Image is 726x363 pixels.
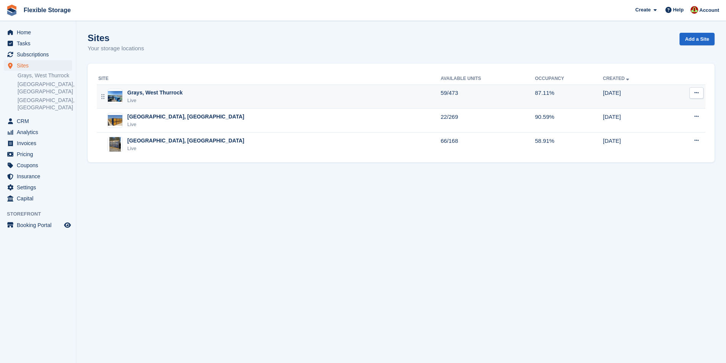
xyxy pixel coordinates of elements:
h1: Sites [88,33,144,43]
th: Available Units [441,73,535,85]
p: Your storage locations [88,44,144,53]
a: [GEOGRAPHIC_DATA], [GEOGRAPHIC_DATA] [18,81,72,95]
a: menu [4,60,72,71]
td: 59/473 [441,85,535,109]
td: [DATE] [603,109,668,133]
a: menu [4,182,72,193]
span: Pricing [17,149,63,160]
td: 87.11% [535,85,603,109]
th: Occupancy [535,73,603,85]
img: Image of Aveley, Essex site [108,115,122,126]
td: 22/269 [441,109,535,133]
td: 58.91% [535,133,603,156]
div: Live [127,97,183,104]
div: [GEOGRAPHIC_DATA], [GEOGRAPHIC_DATA] [127,113,244,121]
span: Storefront [7,210,76,218]
a: Grays, West Thurrock [18,72,72,79]
div: Live [127,121,244,128]
span: Coupons [17,160,63,171]
span: Analytics [17,127,63,138]
td: 66/168 [441,133,535,156]
div: [GEOGRAPHIC_DATA], [GEOGRAPHIC_DATA] [127,137,244,145]
span: Subscriptions [17,49,63,60]
a: menu [4,171,72,182]
a: Preview store [63,221,72,230]
span: Invoices [17,138,63,149]
span: Account [699,6,719,14]
a: menu [4,149,72,160]
span: Capital [17,193,63,204]
span: Help [673,6,684,14]
a: menu [4,127,72,138]
a: menu [4,220,72,230]
img: David Jones [691,6,698,14]
td: 90.59% [535,109,603,133]
a: [GEOGRAPHIC_DATA], [GEOGRAPHIC_DATA] [18,97,72,111]
span: Settings [17,182,63,193]
div: Live [127,145,244,152]
a: menu [4,116,72,126]
th: Site [97,73,441,85]
span: Create [635,6,651,14]
span: Insurance [17,171,63,182]
span: Tasks [17,38,63,49]
span: Sites [17,60,63,71]
a: menu [4,138,72,149]
a: Add a Site [680,33,715,45]
span: Booking Portal [17,220,63,230]
img: stora-icon-8386f47178a22dfd0bd8f6a31ec36ba5ce8667c1dd55bd0f319d3a0aa187defe.svg [6,5,18,16]
a: menu [4,27,72,38]
a: menu [4,193,72,204]
td: [DATE] [603,85,668,109]
a: menu [4,38,72,49]
span: Home [17,27,63,38]
img: Image of Chelmsford, Essex site [109,137,121,152]
div: Grays, West Thurrock [127,89,183,97]
span: CRM [17,116,63,126]
td: [DATE] [603,133,668,156]
a: Flexible Storage [21,4,74,16]
img: Image of Grays, West Thurrock site [108,91,122,102]
a: menu [4,49,72,60]
a: Created [603,76,631,81]
a: menu [4,160,72,171]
